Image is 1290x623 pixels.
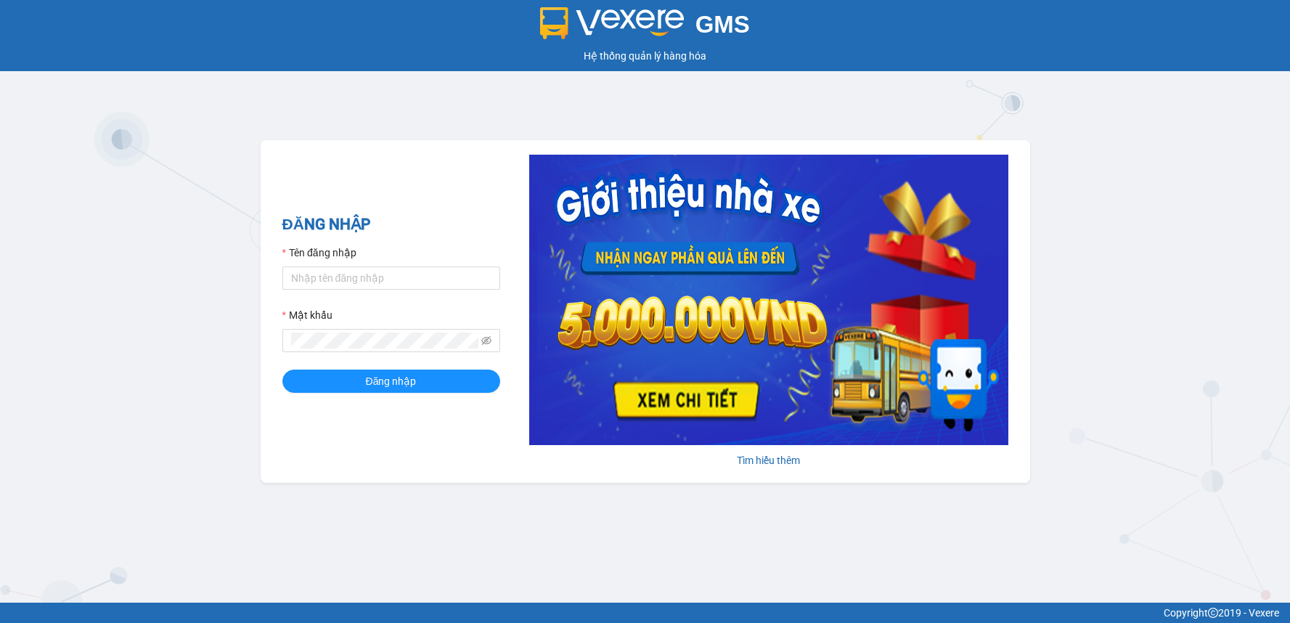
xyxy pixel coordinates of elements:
[282,266,500,290] input: Tên đăng nhập
[540,22,750,33] a: GMS
[695,11,750,38] span: GMS
[481,335,491,346] span: eye-invisible
[529,452,1008,468] div: Tìm hiểu thêm
[282,370,500,393] button: Đăng nhập
[282,245,356,261] label: Tên đăng nhập
[291,333,478,349] input: Mật khẩu
[540,7,684,39] img: logo 2
[1208,608,1218,618] span: copyright
[4,48,1286,64] div: Hệ thống quản lý hàng hóa
[282,213,500,237] h2: ĐĂNG NHẬP
[282,307,332,323] label: Mật khẩu
[366,373,417,389] span: Đăng nhập
[529,155,1008,445] img: banner-0
[11,605,1279,621] div: Copyright 2019 - Vexere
